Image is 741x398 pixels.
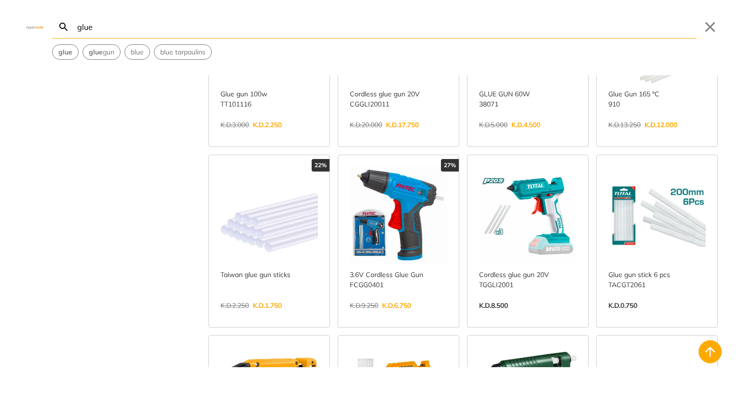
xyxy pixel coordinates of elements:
span: blue tarpaulins [160,47,206,57]
div: Suggestion: glue gun [82,44,121,60]
div: 22% [312,159,329,172]
strong: glue [58,48,72,56]
button: Select suggestion: blue [125,45,150,59]
strong: glue [89,48,103,56]
button: Back to top [699,340,722,363]
button: Select suggestion: blue tarpaulins [154,45,211,59]
span: blue [131,47,144,57]
div: Suggestion: glue [52,44,79,60]
button: Close [702,19,718,35]
div: Suggestion: blue tarpaulins [154,44,212,60]
div: 27% [441,159,459,172]
img: Close [23,25,46,29]
input: Search… [75,15,697,38]
svg: Search [58,21,69,33]
span: gun [89,47,114,57]
button: Select suggestion: glue [53,45,78,59]
button: Select suggestion: glue gun [83,45,120,59]
svg: Back to top [702,344,718,359]
div: Suggestion: blue [124,44,150,60]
